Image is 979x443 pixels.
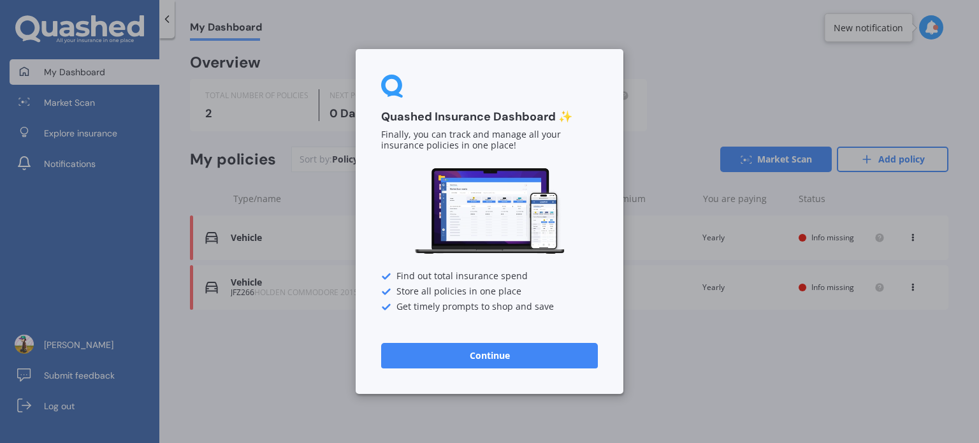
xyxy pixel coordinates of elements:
[413,166,566,256] img: Dashboard
[381,302,598,312] div: Get timely prompts to shop and save
[381,287,598,297] div: Store all policies in one place
[381,110,598,124] h3: Quashed Insurance Dashboard ✨
[381,343,598,368] button: Continue
[381,272,598,282] div: Find out total insurance spend
[381,130,598,152] p: Finally, you can track and manage all your insurance policies in one place!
